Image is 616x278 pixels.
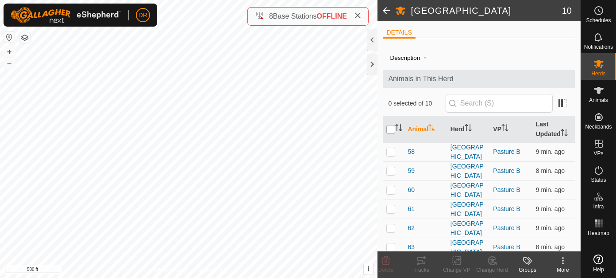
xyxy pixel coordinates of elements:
[493,186,520,193] a: Pasture B
[593,204,604,209] span: Infra
[465,125,472,133] p-sorticon: Activate to sort
[501,125,508,133] p-sorticon: Activate to sort
[493,167,520,174] a: Pasture B
[273,12,317,20] span: Base Stations
[408,243,415,252] span: 63
[388,99,445,108] span: 0 selected of 10
[588,231,609,236] span: Heatmap
[420,50,429,65] span: -
[493,205,520,212] a: Pasture B
[450,143,486,161] div: [GEOGRAPHIC_DATA]
[390,55,420,61] label: Description
[197,266,223,274] a: Contact Us
[489,116,532,143] th: VP
[364,264,373,274] button: i
[408,147,415,157] span: 58
[317,12,347,20] span: OFFLINE
[536,224,565,231] span: Aug 19, 2025, 9:43 AM
[450,238,486,257] div: [GEOGRAPHIC_DATA]
[536,167,565,174] span: Aug 19, 2025, 9:43 AM
[395,125,402,133] p-sorticon: Activate to sort
[408,204,415,214] span: 61
[450,219,486,238] div: [GEOGRAPHIC_DATA]
[450,162,486,180] div: [GEOGRAPHIC_DATA]
[536,243,565,251] span: Aug 19, 2025, 9:44 AM
[581,251,616,276] a: Help
[154,266,187,274] a: Privacy Policy
[450,200,486,219] div: [GEOGRAPHIC_DATA]
[593,267,604,272] span: Help
[536,205,565,212] span: Aug 19, 2025, 9:43 AM
[493,224,520,231] a: Pasture B
[139,11,147,20] span: DR
[591,71,605,76] span: Herds
[593,151,603,156] span: VPs
[562,4,572,17] span: 10
[408,185,415,195] span: 60
[474,266,510,274] div: Change Herd
[408,166,415,176] span: 59
[367,265,369,273] span: i
[408,223,415,233] span: 62
[388,74,570,84] span: Animals in This Herd
[428,125,435,133] p-sorticon: Activate to sort
[4,32,15,43] button: Reset Map
[404,266,439,274] div: Tracks
[591,177,606,183] span: Status
[4,58,15,69] button: –
[446,94,553,113] input: Search (S)
[19,32,30,43] button: Map Layers
[545,266,581,274] div: More
[510,266,545,274] div: Groups
[404,116,447,143] th: Animal
[378,267,394,273] span: Delete
[584,44,613,50] span: Notifications
[589,98,608,103] span: Animals
[447,116,489,143] th: Herd
[439,266,474,274] div: Change VP
[536,148,565,155] span: Aug 19, 2025, 9:43 AM
[4,47,15,57] button: +
[536,186,565,193] span: Aug 19, 2025, 9:43 AM
[269,12,273,20] span: 8
[411,5,562,16] h2: [GEOGRAPHIC_DATA]
[586,18,611,23] span: Schedules
[493,243,520,251] a: Pasture B
[532,116,575,143] th: Last Updated
[493,148,520,155] a: Pasture B
[383,28,415,39] li: DETAILS
[585,124,612,129] span: Neckbands
[450,181,486,200] div: [GEOGRAPHIC_DATA]
[11,7,121,23] img: Gallagher Logo
[561,130,568,137] p-sorticon: Activate to sort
